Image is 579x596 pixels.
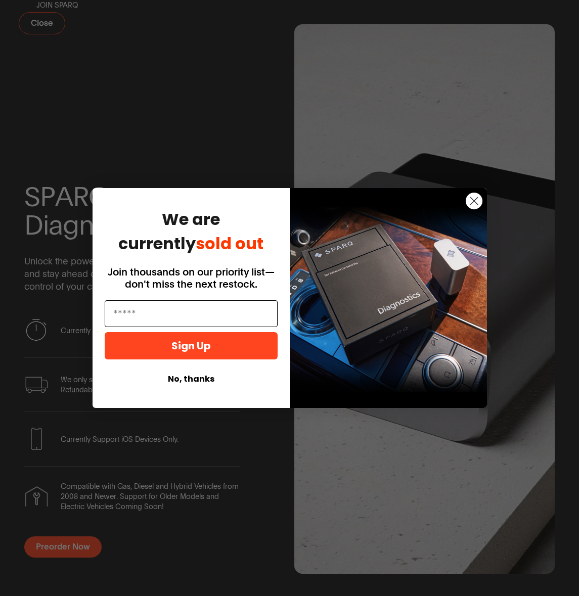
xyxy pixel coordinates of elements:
button: No, thanks [105,370,278,389]
button: Sign Up [105,332,278,359]
span: We are currently [118,208,263,255]
span: sold out [196,232,263,255]
span: Join thousands on our priority list—don't miss the next restock. [108,266,275,290]
button: Close dialog [465,192,483,210]
img: 725c0cce-c00f-4a02-adb7-5ced8674b2d9.png [290,188,487,407]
